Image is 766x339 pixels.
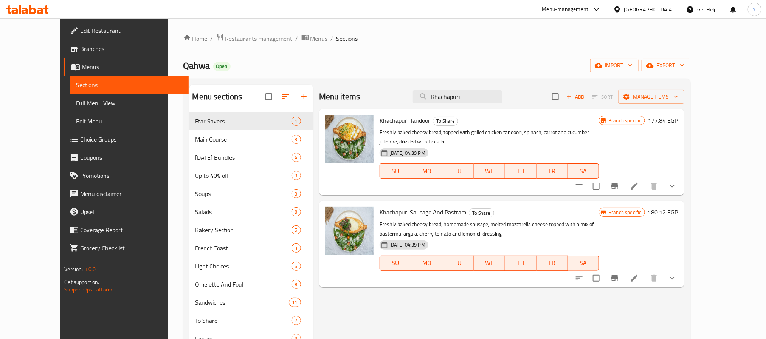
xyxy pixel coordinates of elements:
[289,298,301,307] div: items
[319,91,360,102] h2: Menu items
[195,243,292,253] span: French Toast
[618,90,684,104] button: Manage items
[292,317,301,324] span: 7
[505,256,537,271] button: TH
[195,135,292,144] span: Main Course
[648,115,678,126] h6: 177.84 EGP
[668,182,677,191] svg: Show Choices
[542,5,589,14] div: Menu-management
[189,293,313,311] div: Sandwiches11
[292,316,301,325] div: items
[195,225,292,234] span: Bakery Section
[195,153,292,162] span: [DATE] Bundles
[596,61,633,70] span: import
[292,225,301,234] div: items
[189,130,313,148] div: Main Course3
[630,274,639,283] a: Edit menu item
[292,263,301,270] span: 6
[76,117,182,126] span: Edit Menu
[295,88,313,106] button: Add section
[624,92,678,102] span: Manage items
[624,5,674,14] div: [GEOGRAPHIC_DATA]
[64,58,188,76] a: Menus
[547,89,563,105] span: Select section
[645,269,663,287] button: delete
[64,264,83,274] span: Version:
[380,220,599,239] p: Freshly baked cheesy bread, homemade sausage, melted mozzarella cheese topped with a mix of baste...
[80,26,182,35] span: Edit Restaurant
[380,206,467,218] span: Khachapuri Sausage And Pastrami
[588,270,604,286] span: Select to update
[568,256,599,271] button: SA
[195,280,292,289] span: Omelette And Foul
[537,163,568,179] button: FR
[414,257,440,268] span: MO
[588,91,618,103] span: Select section first
[648,207,678,217] h6: 180.12 EGP
[195,171,292,180] div: Up to 40% off
[80,189,182,198] span: Menu disclaimer
[571,257,596,268] span: SA
[80,243,182,253] span: Grocery Checklist
[508,257,533,268] span: TH
[477,166,502,177] span: WE
[183,34,208,43] a: Home
[195,207,292,216] span: Salads
[277,88,295,106] span: Sort sections
[469,208,494,217] div: To Share
[331,34,333,43] li: /
[411,163,443,179] button: MO
[213,62,231,71] div: Open
[292,190,301,197] span: 3
[195,262,292,271] span: Light Choices
[195,316,292,325] div: To Share
[70,94,188,112] a: Full Menu View
[189,148,313,166] div: [DATE] Bundles4
[213,63,231,69] span: Open
[663,269,681,287] button: show more
[570,177,588,195] button: sort-choices
[64,221,188,239] a: Coverage Report
[310,34,328,43] span: Menus
[505,163,537,179] button: TH
[292,280,301,289] div: items
[474,256,505,271] button: WE
[568,163,599,179] button: SA
[292,208,301,216] span: 8
[383,257,408,268] span: SU
[414,166,440,177] span: MO
[292,243,301,253] div: items
[570,269,588,287] button: sort-choices
[64,148,188,166] a: Coupons
[195,117,292,126] span: Ftar Savers
[189,203,313,221] div: Salads8
[590,59,639,72] button: import
[183,57,210,74] span: Qahwa
[442,163,474,179] button: TU
[80,171,182,180] span: Promotions
[645,177,663,195] button: delete
[76,99,182,108] span: Full Menu View
[64,22,188,40] a: Edit Restaurant
[296,34,298,43] li: /
[195,189,292,198] span: Soups
[474,163,505,179] button: WE
[380,115,431,126] span: Khachapuri Tandoori
[64,166,188,185] a: Promotions
[292,227,301,234] span: 5
[753,5,756,14] span: Y
[189,166,313,185] div: Up to 40% off3
[537,256,568,271] button: FR
[76,80,182,89] span: Sections
[80,44,182,53] span: Branches
[80,153,182,162] span: Coupons
[292,136,301,143] span: 3
[64,239,188,257] a: Grocery Checklist
[380,128,599,146] p: Freshly baked cheesy bread, topped with grilled chicken tandoori, spinach, carrot and cucumber ju...
[189,239,313,257] div: French Toast3
[64,130,188,148] a: Choice Groups
[189,221,313,239] div: Bakery Section5
[386,241,428,248] span: [DATE] 04:39 PM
